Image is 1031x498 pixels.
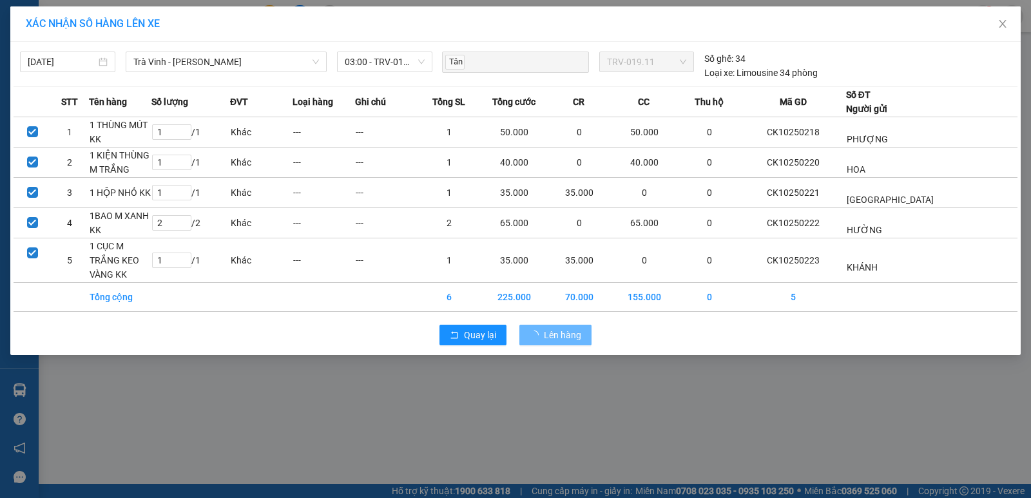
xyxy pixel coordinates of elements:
[26,17,160,30] span: XÁC NHẬN SỐ HÀNG LÊN XE
[741,208,846,238] td: CK10250222
[28,55,96,69] input: 14/10/2025
[481,178,548,208] td: 35.000
[481,117,548,148] td: 50.000
[51,178,88,208] td: 3
[847,262,878,273] span: KHÁNH
[678,117,740,148] td: 0
[418,117,480,148] td: 1
[293,208,355,238] td: ---
[89,238,151,283] td: 1 CỤC M TRẮNG KEO VÀNG KK
[611,178,679,208] td: 0
[741,238,846,283] td: CK10250223
[89,208,151,238] td: 1BAO M XANH KK
[89,95,127,109] span: Tên hàng
[151,178,230,208] td: / 1
[450,330,459,341] span: rollback
[418,208,480,238] td: 2
[481,283,548,312] td: 225.000
[355,208,418,238] td: ---
[355,117,418,148] td: ---
[678,208,740,238] td: 0
[151,238,230,283] td: / 1
[780,95,807,109] span: Mã GD
[678,178,740,208] td: 0
[355,95,386,109] span: Ghi chú
[230,117,293,148] td: Khác
[704,52,746,66] div: 34
[704,66,818,80] div: Limousine 34 phòng
[741,117,846,148] td: CK10250218
[481,148,548,178] td: 40.000
[741,283,846,312] td: 5
[293,148,355,178] td: ---
[611,283,679,312] td: 155.000
[418,178,480,208] td: 1
[230,148,293,178] td: Khác
[985,6,1021,43] button: Close
[293,178,355,208] td: ---
[355,148,418,178] td: ---
[293,117,355,148] td: ---
[230,208,293,238] td: Khác
[695,95,724,109] span: Thu hộ
[151,208,230,238] td: / 2
[432,95,465,109] span: Tổng SL
[355,178,418,208] td: ---
[418,238,480,283] td: 1
[611,208,679,238] td: 65.000
[418,148,480,178] td: 1
[89,283,151,312] td: Tổng cộng
[355,238,418,283] td: ---
[151,148,230,178] td: / 1
[548,208,610,238] td: 0
[445,55,465,70] span: Tân
[293,95,333,109] span: Loại hàng
[151,95,188,109] span: Số lượng
[230,238,293,283] td: Khác
[704,52,733,66] span: Số ghế:
[611,148,679,178] td: 40.000
[611,117,679,148] td: 50.000
[89,148,151,178] td: 1 KIỆN THÙNG M TRẮNG
[89,178,151,208] td: 1 HỘP NHỎ KK
[230,95,248,109] span: ĐVT
[481,208,548,238] td: 65.000
[548,117,610,148] td: 0
[492,95,535,109] span: Tổng cước
[481,238,548,283] td: 35.000
[151,117,230,148] td: / 1
[847,225,882,235] span: HƯỜNG
[548,148,610,178] td: 0
[607,52,686,72] span: TRV-019.11
[741,148,846,178] td: CK10250220
[133,52,319,72] span: Trà Vinh - Hồ Chí Minh
[846,88,887,116] div: Số ĐT Người gửi
[418,283,480,312] td: 6
[61,95,78,109] span: STT
[997,19,1008,29] span: close
[611,238,679,283] td: 0
[51,238,88,283] td: 5
[464,328,496,342] span: Quay lại
[230,178,293,208] td: Khác
[293,238,355,283] td: ---
[51,117,88,148] td: 1
[704,66,735,80] span: Loại xe:
[847,195,934,205] span: [GEOGRAPHIC_DATA]
[741,178,846,208] td: CK10250221
[548,178,610,208] td: 35.000
[51,208,88,238] td: 4
[573,95,584,109] span: CR
[345,52,425,72] span: 03:00 - TRV-019.11
[51,148,88,178] td: 2
[678,238,740,283] td: 0
[530,330,544,340] span: loading
[519,325,592,345] button: Lên hàng
[544,328,581,342] span: Lên hàng
[638,95,650,109] span: CC
[312,58,320,66] span: down
[847,164,865,175] span: HOA
[847,134,888,144] span: PHƯỢNG
[439,325,506,345] button: rollbackQuay lại
[548,238,610,283] td: 35.000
